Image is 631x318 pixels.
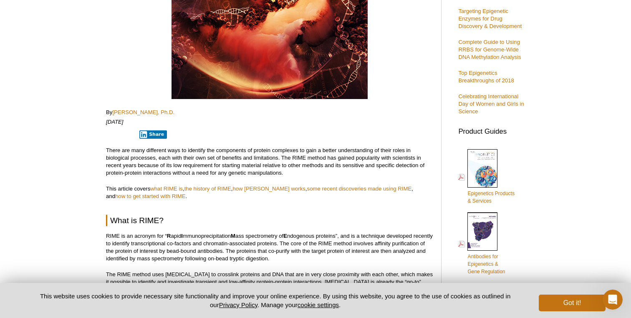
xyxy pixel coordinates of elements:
p: There are many different ways to identify the components of protein complexes to gain a better un... [106,147,433,177]
button: Got it! [539,295,606,311]
p: RIME is an acronym for “ apid mmunoprecipitation ass spectrometry of ndogenous proteins”, and is ... [106,232,433,262]
a: [PERSON_NAME], Ph.D. [112,109,174,115]
p: The RIME method uses [MEDICAL_DATA] to crosslink proteins and DNA that are in very close proximit... [106,271,433,308]
a: Top Epigenetics Breakthroughs of 2018 [458,70,514,84]
a: Epigenetics Products& Services [458,148,515,206]
a: Antibodies forEpigenetics &Gene Regulation [458,211,505,276]
button: Share [139,130,167,139]
a: how [PERSON_NAME] works [232,186,305,192]
strong: I [181,233,183,239]
img: Epi_brochure_140604_cover_web_70x200 [467,149,497,188]
strong: R [167,233,171,239]
a: the history of RIME [184,186,231,192]
strong: E [283,233,287,239]
iframe: X Post Button [106,130,134,138]
span: Epigenetics Products & Services [467,191,515,204]
p: This website uses cookies to provide necessary site functionality and improve your online experie... [25,292,525,309]
p: This article covers , , , , and . [106,185,433,200]
a: what RIME is [150,186,183,192]
iframe: Intercom live chat [603,290,623,310]
a: some recent discoveries made using RIME [307,186,412,192]
h2: What is RIME? [106,215,433,226]
em: [DATE] [106,119,124,125]
span: Antibodies for Epigenetics & Gene Regulation [467,254,505,275]
button: cookie settings [298,301,339,308]
img: Abs_epi_2015_cover_web_70x200 [467,212,497,251]
a: Celebrating International Day of Women and Girls in Science [458,93,524,114]
a: Targeting Epigenetic Enzymes for Drug Discovery & Development [458,8,522,29]
strong: M [231,233,235,239]
h3: Product Guides [458,123,525,135]
p: By [106,109,433,116]
a: Complete Guide to Using RRBS for Genome-Wide DNA Methylation Analysis [458,39,521,60]
a: Privacy Policy [219,301,257,308]
a: how to get started with RIME [115,193,186,199]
